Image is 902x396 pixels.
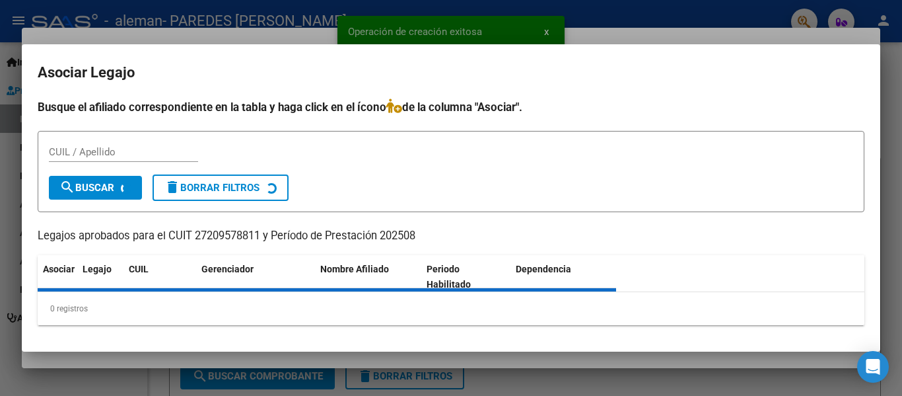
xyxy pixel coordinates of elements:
p: Legajos aprobados para el CUIT 27209578811 y Período de Prestación 202508 [38,228,864,245]
datatable-header-cell: Asociar [38,255,77,299]
div: Open Intercom Messenger [857,351,889,383]
datatable-header-cell: CUIL [123,255,196,299]
span: Buscar [59,182,114,194]
datatable-header-cell: Periodo Habilitado [421,255,510,299]
mat-icon: delete [164,179,180,195]
datatable-header-cell: Gerenciador [196,255,315,299]
span: Dependencia [516,264,571,274]
h4: Busque el afiliado correspondiente en la tabla y haga click en el ícono de la columna "Asociar". [38,99,864,116]
span: CUIL [129,264,149,274]
span: Periodo Habilitado [427,264,471,290]
mat-icon: search [59,179,75,195]
span: Nombre Afiliado [320,264,389,274]
div: 0 registros [38,292,864,325]
datatable-header-cell: Dependencia [510,255,617,299]
h2: Asociar Legajo [38,60,864,85]
span: Asociar [43,264,75,274]
span: Gerenciador [201,264,254,274]
button: Borrar Filtros [153,175,289,201]
datatable-header-cell: Legajo [77,255,123,299]
button: Buscar [49,176,142,200]
span: Borrar Filtros [164,182,260,194]
span: Legajo [83,264,112,274]
datatable-header-cell: Nombre Afiliado [315,255,421,299]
